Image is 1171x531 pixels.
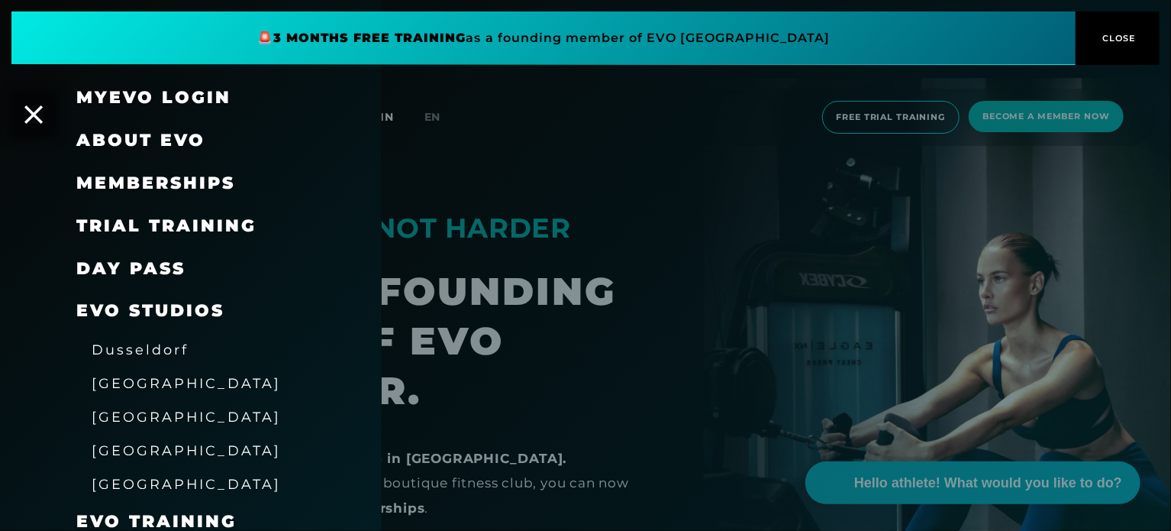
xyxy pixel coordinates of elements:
[76,87,231,108] a: MyEVO Login
[1103,33,1137,44] font: CLOSE
[1076,11,1160,65] button: CLOSE
[76,130,205,151] font: About EVO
